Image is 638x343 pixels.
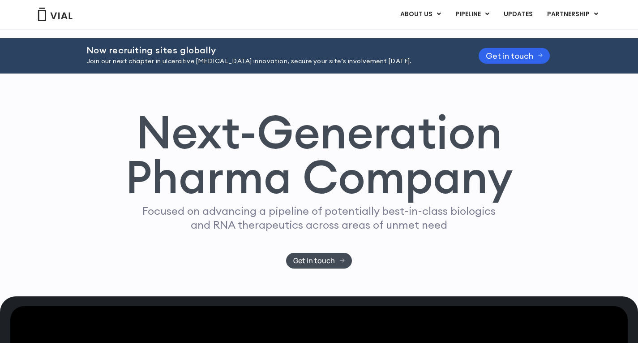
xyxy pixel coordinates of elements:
[125,109,513,200] h1: Next-Generation Pharma Company
[86,45,456,55] h2: Now recruiting sites globally
[37,8,73,21] img: Vial Logo
[293,257,335,264] span: Get in touch
[86,56,456,66] p: Join our next chapter in ulcerative [MEDICAL_DATA] innovation, secure your site’s involvement [DA...
[393,7,448,22] a: ABOUT USMenu Toggle
[448,7,496,22] a: PIPELINEMenu Toggle
[139,204,500,232] p: Focused on advancing a pipeline of potentially best-in-class biologics and RNA therapeutics acros...
[286,253,352,269] a: Get in touch
[479,48,550,64] a: Get in touch
[540,7,605,22] a: PARTNERSHIPMenu Toggle
[497,7,540,22] a: UPDATES
[486,52,533,59] span: Get in touch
